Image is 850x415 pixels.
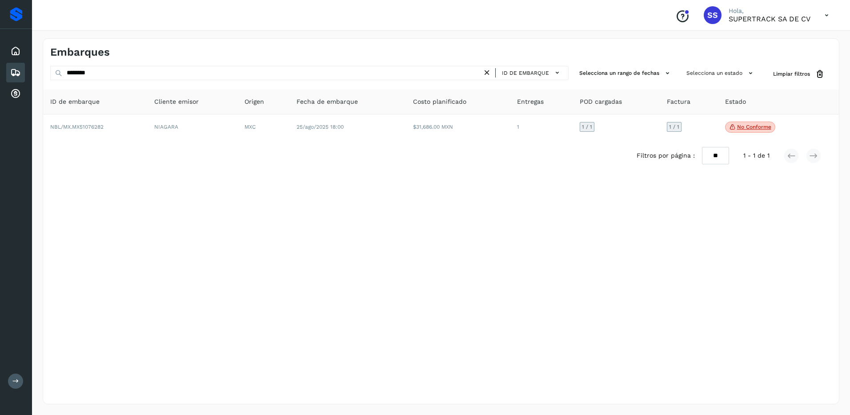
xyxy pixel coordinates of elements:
[406,114,510,140] td: $31,686.00 MXN
[669,124,679,130] span: 1 / 1
[683,66,759,81] button: Selecciona un estado
[499,66,565,79] button: ID de embarque
[245,97,264,106] span: Origen
[413,97,466,106] span: Costo planificado
[510,114,573,140] td: 1
[297,124,344,130] span: 25/ago/2025 18:00
[147,114,237,140] td: NIAGARA
[6,41,25,61] div: Inicio
[576,66,676,81] button: Selecciona un rango de fechas
[50,97,100,106] span: ID de embarque
[6,63,25,82] div: Embarques
[517,97,544,106] span: Entregas
[582,124,592,130] span: 1 / 1
[729,7,810,15] p: Hola,
[743,151,770,160] span: 1 - 1 de 1
[502,69,549,77] span: ID de embarque
[766,66,832,82] button: Limpiar filtros
[729,15,810,23] p: SUPERTRACK SA DE CV
[6,84,25,104] div: Cuentas por cobrar
[667,97,690,106] span: Factura
[580,97,622,106] span: POD cargadas
[637,151,695,160] span: Filtros por página :
[154,97,199,106] span: Cliente emisor
[773,70,810,78] span: Limpiar filtros
[50,124,104,130] span: NBL/MX.MX51076282
[237,114,289,140] td: MXC
[737,124,771,130] p: No conforme
[297,97,358,106] span: Fecha de embarque
[50,46,110,59] h4: Embarques
[725,97,746,106] span: Estado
